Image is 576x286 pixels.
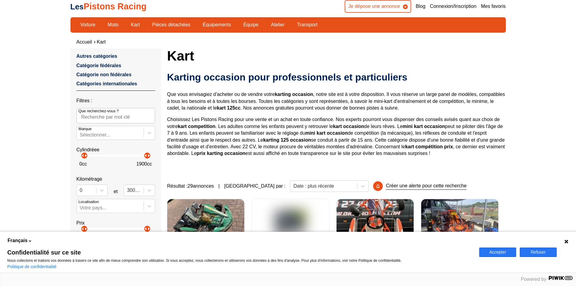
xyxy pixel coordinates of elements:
button: Accepter [479,248,516,257]
p: arrow_right [145,225,152,232]
p: Prix [76,220,155,226]
p: arrow_right [145,152,152,159]
span: | [218,183,220,189]
a: Équipe [239,20,262,30]
img: Kart CRG 2024 [421,199,498,245]
span: Français [8,237,28,244]
a: Blog [416,3,425,10]
p: 0 cc [80,161,87,167]
p: 1900 cc [136,161,152,167]
p: arrow_right [82,225,89,232]
p: Que vous envisagiez d'acheter ou de vendre votre , notre site est à votre disposition. Il vous ré... [167,91,506,111]
strong: karting 125 occasion [263,137,311,143]
img: KART CHASSIS TONYKART à MOTEUR IAME X30 [167,199,244,245]
h1: Kart [167,48,506,63]
a: Équipements [199,20,235,30]
span: Confidentialité sur ce site [7,249,472,255]
p: arrow_left [79,225,86,232]
a: Atelier [267,20,288,30]
button: Refuser [520,248,557,257]
a: Voiture [76,20,99,30]
p: Kilométrage [76,176,155,182]
strong: karting occasion [275,92,313,97]
strong: kart 125cc [217,105,240,110]
a: Catégorie fédérales [76,63,122,68]
strong: kart occasion [333,124,364,129]
a: Kart CRG 2024[GEOGRAPHIC_DATA] [421,199,498,245]
p: Que recherchez-vous ? [79,108,119,114]
img: KART KZ COMPLET CHASSIS HAASE + MOTEUR PAVESI [252,199,329,245]
a: Transport [293,20,321,30]
a: Pièces détachées [148,20,194,30]
p: Créer une alerte pour cette recherche [386,182,467,189]
strong: kart compétition prix [405,144,453,149]
p: arrow_right [82,152,89,159]
a: Exprit59 [337,199,414,245]
p: et [114,188,118,195]
input: Votre pays... [80,205,81,211]
strong: prix karting occasion [197,151,245,156]
a: KART KZ COMPLET CHASSIS HAASE + MOTEUR PAVESI67 [252,199,329,245]
input: 0 [80,188,81,193]
a: LesPistons Racing [70,2,147,11]
p: Choisissez Les Pistons Racing pour une vente et un achat en toute confiance. Nos experts pourront... [167,116,506,157]
span: Les [70,2,84,11]
span: Powered by [521,277,547,282]
p: Cylindréee [76,146,155,153]
span: Résultat : 29 annonces [167,183,214,189]
a: Catégorie non fédérales [76,72,132,77]
p: arrow_left [79,152,86,159]
p: Marque [79,126,92,132]
a: Politique de confidentialité [7,264,57,269]
img: Exprit [337,199,414,245]
a: Kart [97,39,106,44]
p: arrow_left [142,225,149,232]
input: Que recherchez-vous ? [76,108,155,123]
h2: Karting occasion pour professionnels et particuliers [167,71,506,83]
strong: mini kart occasion [403,124,445,129]
p: arrow_left [142,152,149,159]
strong: mini kart occasion [305,130,348,136]
input: MarqueSélectionner... [80,132,81,138]
p: Localisation [79,199,99,205]
a: Kart [127,20,144,30]
a: Catégories internationales [76,81,137,86]
a: Autres catégories [76,54,117,59]
input: 300000 [127,188,128,193]
a: Connexion/Inscription [430,3,477,10]
p: [GEOGRAPHIC_DATA] par : [224,183,285,189]
a: KART CHASSIS TONYKART à MOTEUR IAME X3067 [167,199,244,245]
a: Accueil [76,39,92,44]
a: Moto [104,20,122,30]
a: Mes favoris [481,3,506,10]
p: Nous collectons et traitons vos données à travers ce site afin de mieux comprendre son utilisatio... [7,258,472,263]
strong: kart competition [178,124,215,129]
p: Filtres : [76,97,155,104]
